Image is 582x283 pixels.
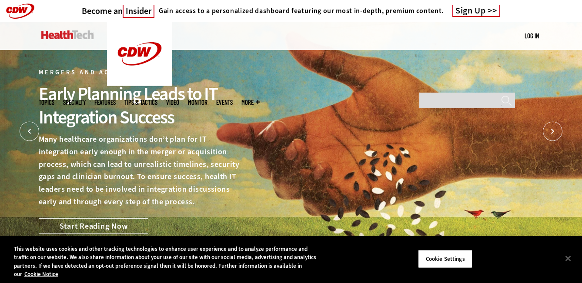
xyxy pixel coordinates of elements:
a: MonITor [188,99,207,106]
a: Video [166,99,179,106]
a: Become anInsider [82,6,154,17]
img: Home [107,22,172,86]
a: Gain access to a personalized dashboard featuring our most in-depth, premium content. [154,7,444,15]
a: Features [94,99,116,106]
button: Cookie Settings [418,250,472,268]
a: Start Reading Now [39,218,148,234]
span: Topics [39,99,54,106]
a: Log in [525,32,539,40]
span: Insider [123,5,154,18]
div: This website uses cookies and other tracking technologies to enhance user experience and to analy... [14,245,320,279]
button: Prev [20,122,39,141]
div: User menu [525,31,539,40]
img: Home [41,30,94,39]
a: CDW [107,79,172,88]
span: More [241,99,260,106]
button: Next [543,122,562,141]
button: Close [559,249,578,268]
div: Early Planning Leads to IT Integration Success [39,82,241,129]
a: Sign Up [452,5,500,17]
h4: Gain access to a personalized dashboard featuring our most in-depth, premium content. [159,7,444,15]
a: More information about your privacy [24,270,58,278]
h3: Become an [82,6,154,17]
a: Tips & Tactics [124,99,157,106]
p: Many healthcare organizations don’t plan for IT integration early enough in the merger or acquisi... [39,133,241,208]
span: Specialty [63,99,86,106]
a: Events [216,99,233,106]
